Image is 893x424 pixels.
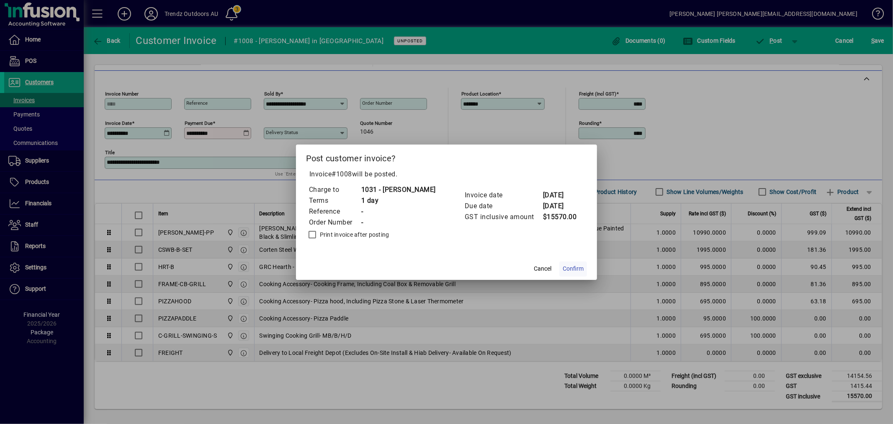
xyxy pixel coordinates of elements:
[309,195,361,206] td: Terms
[543,190,577,201] td: [DATE]
[464,212,543,222] td: GST inclusive amount
[529,261,556,277] button: Cancel
[361,184,436,195] td: 1031 - [PERSON_NAME]
[309,217,361,228] td: Order Number
[296,145,597,169] h2: Post customer invoice?
[534,264,551,273] span: Cancel
[361,195,436,206] td: 1 day
[464,190,543,201] td: Invoice date
[361,206,436,217] td: -
[563,264,584,273] span: Confirm
[309,206,361,217] td: Reference
[543,201,577,212] td: [DATE]
[464,201,543,212] td: Due date
[332,170,352,178] span: #1008
[306,169,587,179] p: Invoice will be posted .
[559,261,587,277] button: Confirm
[361,217,436,228] td: -
[318,230,389,239] label: Print invoice after posting
[543,212,577,222] td: $15570.00
[309,184,361,195] td: Charge to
